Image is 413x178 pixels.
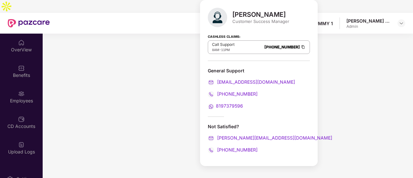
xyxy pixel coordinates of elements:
[208,147,214,153] img: svg+xml;base64,PHN2ZyB4bWxucz0iaHR0cDovL3d3dy53My5vcmcvMjAwMC9zdmciIHdpZHRoPSIyMCIgaGVpZ2h0PSIyMC...
[208,103,214,110] img: svg+xml;base64,PHN2ZyB4bWxucz0iaHR0cDovL3d3dy53My5vcmcvMjAwMC9zdmciIHdpZHRoPSIyMCIgaGVpZ2h0PSIyMC...
[216,91,258,97] span: [PHONE_NUMBER]
[212,47,235,52] div: -
[208,91,214,98] img: svg+xml;base64,PHN2ZyB4bWxucz0iaHR0cDovL3d3dy53My5vcmcvMjAwMC9zdmciIHdpZHRoPSIyMCIgaGVpZ2h0PSIyMC...
[18,39,25,46] img: svg+xml;base64,PHN2ZyBpZD0iSG9tZSIgeG1sbnM9Imh0dHA6Ly93d3cudzMub3JnLzIwMDAvc3ZnIiB3aWR0aD0iMjAiIG...
[208,103,243,109] a: 8197379596
[301,44,306,50] img: Clipboard Icon
[8,19,50,27] img: New Pazcare Logo
[216,147,258,152] span: [PHONE_NUMBER]
[208,68,310,74] div: General Support
[208,79,295,85] a: [EMAIL_ADDRESS][DOMAIN_NAME]
[208,123,310,130] div: Not Satisfied?
[346,24,392,29] div: Admin
[18,116,25,122] img: svg+xml;base64,PHN2ZyBpZD0iQ0RfQWNjb3VudHMiIGRhdGEtbmFtZT0iQ0QgQWNjb3VudHMiIHhtbG5zPSJodHRwOi8vd3...
[208,91,258,97] a: [PHONE_NUMBER]
[208,68,310,110] div: General Support
[208,123,310,153] div: Not Satisfied?
[216,103,243,109] span: 8197379596
[212,48,219,52] span: 8AM
[18,90,25,97] img: svg+xml;base64,PHN2ZyBpZD0iRW1wbG95ZWVzIiB4bWxucz0iaHR0cDovL3d3dy53My5vcmcvMjAwMC9zdmciIHdpZHRoPS...
[264,45,300,49] a: [PHONE_NUMBER]
[212,42,235,47] p: Call Support
[208,79,214,86] img: svg+xml;base64,PHN2ZyB4bWxucz0iaHR0cDovL3d3dy53My5vcmcvMjAwMC9zdmciIHdpZHRoPSIyMCIgaGVpZ2h0PSIyMC...
[346,18,392,24] div: [PERSON_NAME] Ravindarsingh
[18,65,25,71] img: svg+xml;base64,PHN2ZyBpZD0iQmVuZWZpdHMiIHhtbG5zPSJodHRwOi8vd3d3LnczLm9yZy8yMDAwL3N2ZyIgd2lkdGg9Ij...
[221,48,230,52] span: 11PM
[208,135,332,141] a: [PERSON_NAME][EMAIL_ADDRESS][DOMAIN_NAME]
[208,147,258,152] a: [PHONE_NUMBER]
[216,79,295,85] span: [EMAIL_ADDRESS][DOMAIN_NAME]
[216,135,332,141] span: [PERSON_NAME][EMAIL_ADDRESS][DOMAIN_NAME]
[399,21,404,26] img: svg+xml;base64,PHN2ZyBpZD0iRHJvcGRvd24tMzJ4MzIiIHhtbG5zPSJodHRwOi8vd3d3LnczLm9yZy8yMDAwL3N2ZyIgd2...
[18,141,25,148] img: svg+xml;base64,PHN2ZyBpZD0iVXBsb2FkX0xvZ3MiIGRhdGEtbmFtZT0iVXBsb2FkIExvZ3MiIHhtbG5zPSJodHRwOi8vd3...
[208,135,214,141] img: svg+xml;base64,PHN2ZyB4bWxucz0iaHR0cDovL3d3dy53My5vcmcvMjAwMC9zdmciIHdpZHRoPSIyMCIgaGVpZ2h0PSIyMC...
